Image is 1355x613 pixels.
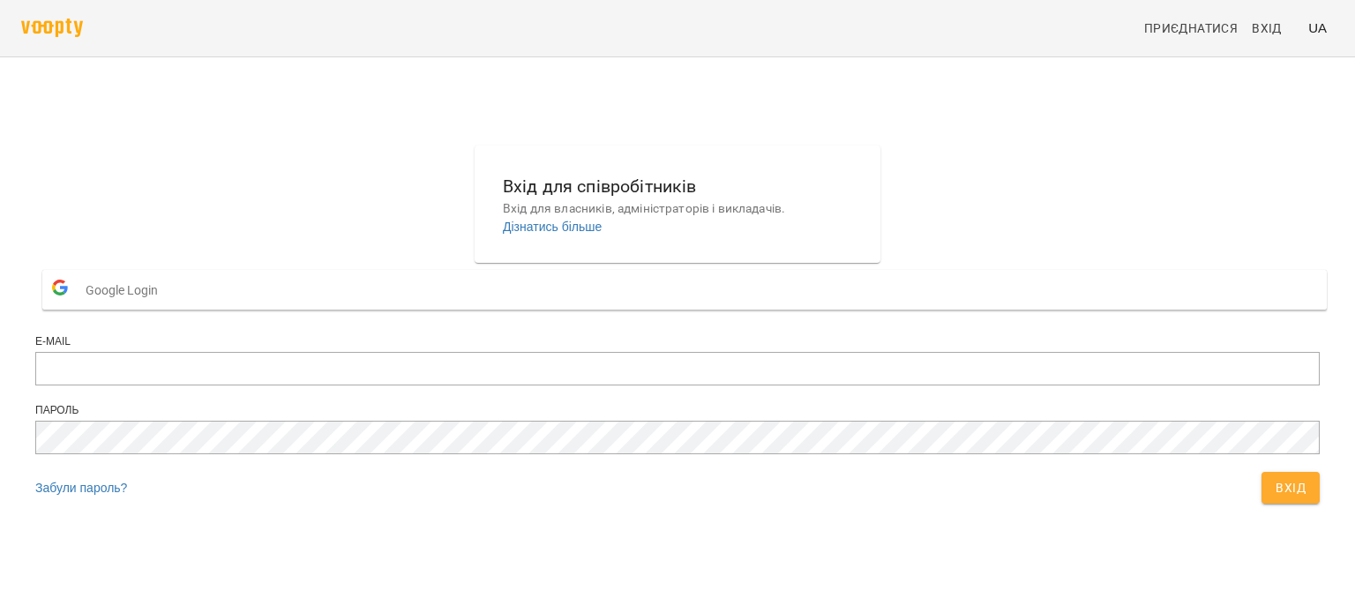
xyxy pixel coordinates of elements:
[1301,11,1334,44] button: UA
[42,270,1327,310] button: Google Login
[86,273,167,308] span: Google Login
[1276,477,1306,498] span: Вхід
[1245,12,1301,44] a: Вхід
[503,173,852,200] h6: Вхід для співробітників
[1261,472,1320,504] button: Вхід
[1144,18,1238,39] span: Приєднатися
[1308,19,1327,37] span: UA
[503,220,602,234] a: Дізнатись більше
[35,481,127,495] a: Забули пароль?
[21,19,83,37] img: voopty.png
[35,334,1320,349] div: E-mail
[1137,12,1245,44] a: Приєднатися
[1252,18,1282,39] span: Вхід
[503,200,852,218] p: Вхід для власників, адміністраторів і викладачів.
[489,159,866,250] button: Вхід для співробітниківВхід для власників, адміністраторів і викладачів.Дізнатись більше
[35,403,1320,418] div: Пароль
